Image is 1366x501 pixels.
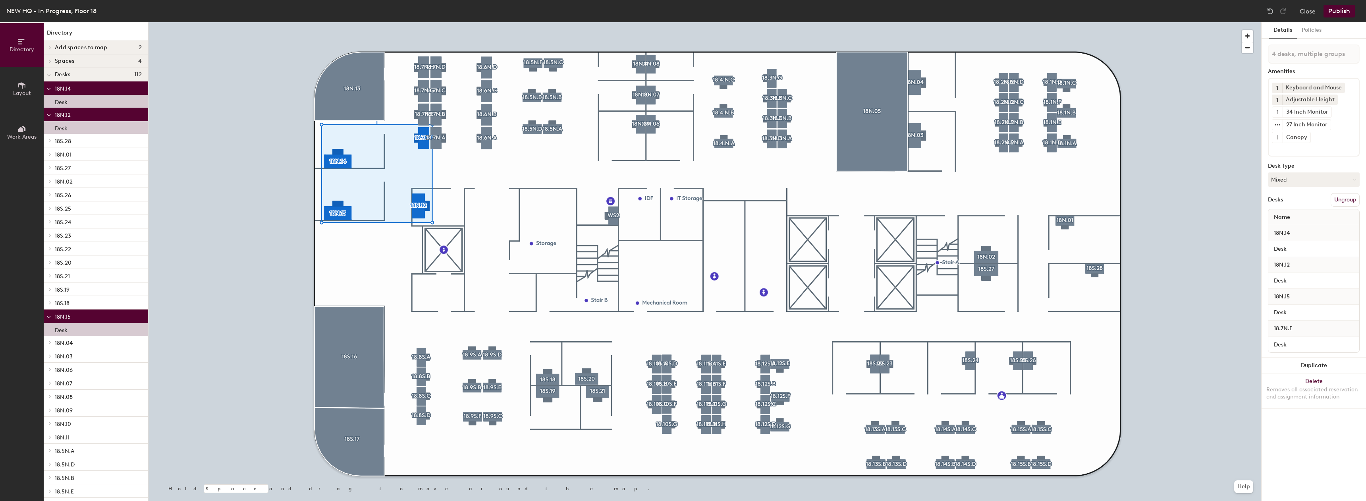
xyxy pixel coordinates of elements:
span: Spaces [55,58,75,64]
span: 18N.15 [1270,290,1294,304]
h1: Directory [44,29,148,41]
button: Close [1300,5,1316,17]
span: 18.5N.D [55,461,75,468]
span: 18N.14 [55,85,71,92]
span: 18S.22 [55,246,71,253]
div: Amenities [1268,68,1360,75]
span: 18S.27 [55,165,71,172]
button: Ungroup [1331,193,1360,207]
input: Unnamed desk [1270,339,1358,350]
button: Policies [1297,22,1326,39]
span: 18N.14 [1270,226,1294,240]
button: Duplicate [1262,358,1366,373]
div: Desk Type [1268,163,1360,169]
button: Publish [1324,5,1355,17]
button: 1 [1272,95,1282,105]
img: Redo [1279,7,1287,15]
div: Keyboard and Mouse [1282,83,1345,93]
input: Unnamed desk [1270,275,1358,286]
div: Canopy [1283,132,1310,143]
button: Mixed [1268,172,1360,187]
div: Adjustable Height [1282,95,1338,105]
span: 18N.02 [55,178,73,185]
button: 1 [1272,107,1283,117]
span: 1 [1277,108,1279,116]
span: 18S.24 [55,219,71,226]
span: 18S.25 [55,205,71,212]
span: 2 [139,44,142,51]
span: 18S.28 [55,138,71,145]
span: 18.5N.A [55,448,74,455]
span: 18N.01 [55,151,71,158]
span: 18N.12 [55,112,71,118]
span: 112 [134,72,142,78]
div: Removes all associated reservation and assignment information [1266,386,1361,400]
span: 18N.12 [1270,258,1294,272]
span: 18N.06 [55,367,73,373]
span: Desks [55,72,70,78]
span: 1 [1276,96,1278,104]
span: 18.7N.E [1270,321,1297,336]
span: 18.5N.E [55,488,74,495]
span: 18N.04 [55,340,73,346]
span: Name [1270,210,1294,224]
div: 27 Inch Monitor [1283,120,1331,130]
span: 18S.19 [55,286,69,293]
input: Unnamed desk [1270,307,1358,318]
input: Unnamed desk [1270,244,1358,255]
span: 18N.03 [55,353,73,360]
p: Desk [55,325,68,334]
span: 18S.18 [55,300,69,307]
span: 18N.07 [55,380,72,387]
span: Work Areas [7,133,37,140]
span: Directory [10,46,34,53]
span: 18.5N.B [55,475,74,482]
span: 18N.11 [55,434,69,441]
button: 1 [1272,132,1283,143]
div: 34 Inch Monitor [1283,107,1331,117]
span: 18S.23 [55,232,71,239]
span: 18S.21 [55,273,70,280]
span: 1 [1277,133,1279,142]
span: 1 [1276,84,1278,92]
span: 18N.15 [55,313,71,320]
span: 18N.10 [55,421,71,427]
span: 4 [138,58,142,64]
span: Layout [13,90,31,97]
button: 1 [1272,83,1282,93]
button: Details [1269,22,1297,39]
img: Undo [1266,7,1274,15]
p: Desk [55,123,68,132]
span: 18N.08 [55,394,73,400]
span: 18S.26 [55,192,71,199]
div: Desks [1268,197,1283,203]
span: 18N.09 [55,407,73,414]
span: 18S.20 [55,259,71,266]
button: Help [1234,480,1253,493]
p: Desk [55,97,68,106]
div: NEW HQ - In Progress, Floor 18 [6,6,96,16]
button: DeleteRemoves all associated reservation and assignment information [1262,373,1366,408]
span: Add spaces to map [55,44,108,51]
